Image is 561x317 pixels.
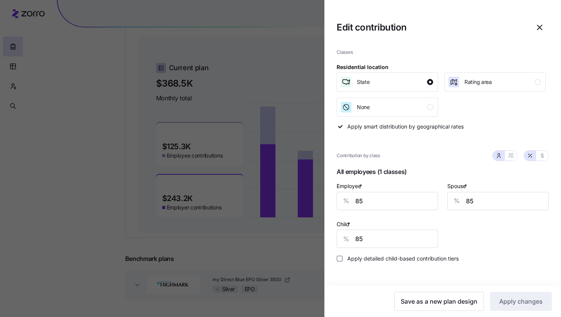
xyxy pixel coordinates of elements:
[447,182,469,190] label: Spouse
[337,63,389,71] div: Residential location
[394,292,484,311] button: Save as a new plan design
[448,192,466,210] div: %
[464,78,492,86] span: Rating area
[337,152,380,159] span: Contribution by class
[337,230,355,248] div: %
[401,297,477,306] span: Save as a new plan design
[343,256,459,262] label: Apply detailed child-based contribution tiers
[337,49,549,56] span: Classes
[337,182,364,190] label: Employee
[337,220,352,228] label: Child
[337,21,524,33] h1: Edit contribution
[357,78,370,86] span: State
[357,103,370,111] span: None
[337,166,549,181] span: All employees (1 classes)
[337,192,355,210] div: %
[499,297,543,306] span: Apply changes
[490,292,552,311] button: Apply changes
